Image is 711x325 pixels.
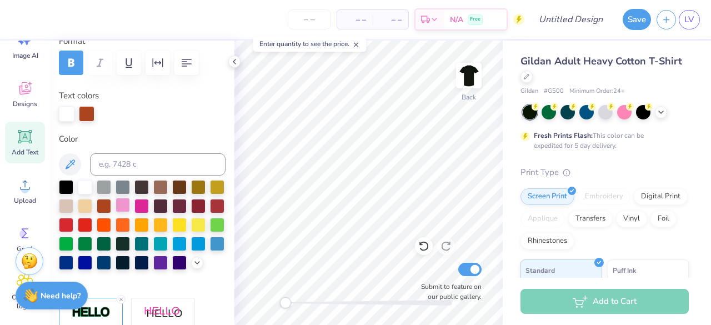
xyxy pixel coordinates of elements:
label: Styles [59,281,82,294]
span: Upload [14,196,36,205]
input: – – [288,9,331,29]
div: Foil [650,211,677,227]
span: Puff Ink [613,264,636,276]
div: Digital Print [634,188,688,205]
label: Format [59,35,226,48]
div: Back [462,92,476,102]
span: Designs [13,99,37,108]
span: Free [470,16,480,23]
div: Enter quantity to see the price. [253,36,366,52]
span: N/A [450,14,463,26]
label: Submit to feature on our public gallery. [415,282,482,302]
span: Gildan [520,87,538,96]
label: Color [59,133,226,146]
div: Rhinestones [520,233,574,249]
div: Embroidery [578,188,630,205]
span: # G500 [544,87,564,96]
div: Vinyl [616,211,647,227]
a: LV [679,10,700,29]
span: Image AI [12,51,38,60]
span: Greek [17,244,34,253]
span: Gildan Adult Heavy Cotton T-Shirt [520,54,682,68]
strong: Fresh Prints Flash: [534,131,593,140]
span: Minimum Order: 24 + [569,87,625,96]
span: LV [684,13,694,26]
input: e.g. 7428 c [90,153,226,176]
img: Stroke [72,306,111,319]
button: Save [623,9,651,30]
div: Print Type [520,166,689,179]
div: This color can be expedited for 5 day delivery. [534,131,670,151]
span: Add Text [12,148,38,157]
span: Clipart & logos [7,293,43,311]
label: Text colors [59,89,99,102]
img: Shadow [144,306,183,320]
div: Applique [520,211,565,227]
strong: Need help? [41,291,81,301]
div: Accessibility label [280,297,291,308]
input: Untitled Design [530,8,612,31]
span: Standard [525,264,555,276]
img: Back [458,64,480,87]
span: – – [379,14,402,26]
div: Screen Print [520,188,574,205]
div: Transfers [568,211,613,227]
span: – – [344,14,366,26]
